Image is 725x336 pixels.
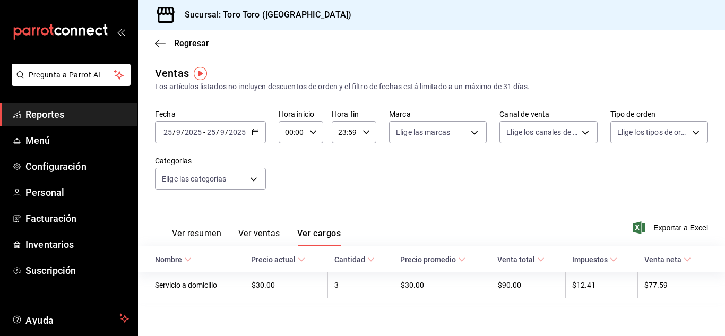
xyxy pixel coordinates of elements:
span: Impuestos [572,255,617,264]
span: Elige los canales de venta [506,127,577,137]
input: -- [176,128,181,136]
span: Precio promedio [400,255,465,264]
td: $12.41 [566,272,638,298]
button: open_drawer_menu [117,28,125,36]
span: - [203,128,205,136]
td: $30.00 [245,272,328,298]
label: Hora fin [332,110,376,118]
button: Ver ventas [238,228,280,246]
div: Ventas [155,65,189,81]
span: Menú [25,133,129,148]
input: -- [163,128,172,136]
button: Regresar [155,38,209,48]
label: Categorías [155,157,266,165]
td: $90.00 [491,272,566,298]
label: Canal de venta [499,110,597,118]
button: Ver cargos [297,228,341,246]
td: $77.59 [638,272,725,298]
input: ---- [184,128,202,136]
td: Servicio a domicilio [138,272,245,298]
span: Elige las categorías [162,174,227,184]
td: $30.00 [394,272,491,298]
span: Elige los tipos de orden [617,127,688,137]
span: / [181,128,184,136]
input: -- [206,128,216,136]
img: Tooltip marker [194,67,207,80]
label: Tipo de orden [610,110,708,118]
span: Precio actual [251,255,305,264]
span: Configuración [25,159,129,174]
input: -- [220,128,225,136]
span: Elige las marcas [396,127,450,137]
span: Cantidad [334,255,375,264]
button: Exportar a Excel [635,221,708,234]
span: Facturación [25,211,129,226]
span: / [225,128,228,136]
span: Pregunta a Parrot AI [29,70,114,81]
button: Ver resumen [172,228,221,246]
span: Personal [25,185,129,200]
span: Suscripción [25,263,129,278]
label: Hora inicio [279,110,323,118]
label: Fecha [155,110,266,118]
div: navigation tabs [172,228,341,246]
span: Nombre [155,255,192,264]
span: Ayuda [25,312,115,325]
div: Los artículos listados no incluyen descuentos de orden y el filtro de fechas está limitado a un m... [155,81,708,92]
h3: Sucursal: Toro Toro ([GEOGRAPHIC_DATA]) [176,8,351,21]
span: Venta neta [644,255,691,264]
span: / [216,128,219,136]
td: 3 [328,272,394,298]
a: Pregunta a Parrot AI [7,77,131,88]
button: Pregunta a Parrot AI [12,64,131,86]
span: / [172,128,176,136]
span: Reportes [25,107,129,122]
label: Marca [389,110,487,118]
input: ---- [228,128,246,136]
span: Inventarios [25,237,129,252]
span: Venta total [497,255,545,264]
span: Regresar [174,38,209,48]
